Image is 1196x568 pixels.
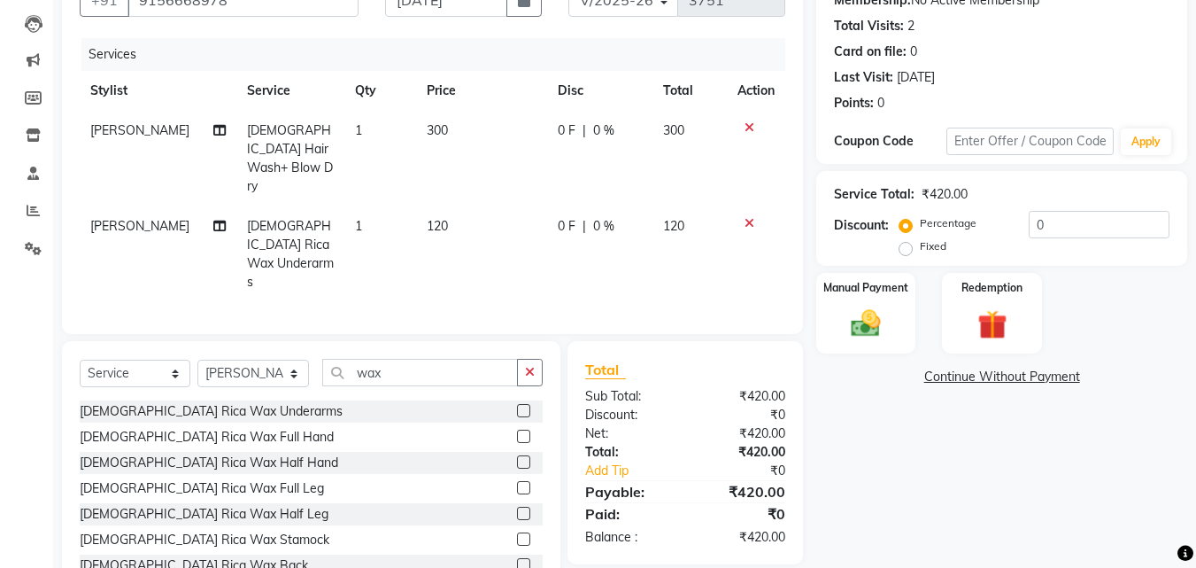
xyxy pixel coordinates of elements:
span: 1 [355,218,362,234]
span: 300 [663,122,684,138]
div: 0 [877,94,884,113]
div: [DEMOGRAPHIC_DATA] Rica Wax Stamock [80,531,329,549]
div: Service Total: [834,185,914,204]
span: | [583,121,586,140]
div: ₹420.00 [685,387,799,406]
div: Card on file: [834,43,907,61]
th: Price [416,71,547,111]
div: Services [81,38,799,71]
span: Total [585,361,626,379]
div: [DEMOGRAPHIC_DATA] Rica Wax Underarms [80,402,343,421]
div: Discount: [834,216,889,235]
input: Enter Offer / Coupon Code [946,128,1114,155]
div: [DEMOGRAPHIC_DATA] Rica Wax Half Leg [80,505,328,524]
span: 1 [355,122,362,138]
label: Redemption [961,280,1022,296]
div: Net: [572,424,685,443]
div: ₹0 [705,462,799,480]
input: Search or Scan [322,359,518,386]
span: 0 % [593,121,614,140]
img: _cash.svg [842,307,890,340]
button: Apply [1121,128,1171,155]
span: [PERSON_NAME] [90,122,189,138]
a: Continue Without Payment [820,368,1184,386]
div: Sub Total: [572,387,685,406]
div: ₹0 [685,503,799,525]
th: Qty [344,71,416,111]
div: ₹420.00 [685,443,799,462]
span: 120 [663,218,684,234]
label: Manual Payment [823,280,908,296]
div: 0 [910,43,917,61]
th: Service [236,71,344,111]
span: 120 [427,218,448,234]
div: 2 [907,17,914,35]
div: ₹420.00 [685,528,799,547]
span: 0 % [593,217,614,236]
span: 300 [427,122,448,138]
div: Total Visits: [834,17,904,35]
th: Total [652,71,728,111]
div: ₹420.00 [922,185,968,204]
div: Paid: [572,503,685,525]
span: [PERSON_NAME] [90,218,189,234]
span: 0 F [558,217,575,236]
div: [DEMOGRAPHIC_DATA] Rica Wax Half Hand [80,454,338,472]
div: Points: [834,94,874,113]
span: [DEMOGRAPHIC_DATA] Hair Wash+ Blow Dry [247,122,333,194]
div: Payable: [572,481,685,502]
div: ₹420.00 [685,481,799,502]
div: Balance : [572,528,685,547]
span: 0 F [558,121,575,140]
div: Last Visit: [834,68,893,87]
th: Disc [547,71,652,111]
div: ₹0 [685,406,799,424]
div: [DATE] [897,68,935,87]
a: Add Tip [572,462,704,480]
div: Total: [572,443,685,462]
img: _gift.svg [968,307,1016,343]
span: [DEMOGRAPHIC_DATA] Rica Wax Underarms [247,218,334,290]
th: Action [727,71,785,111]
label: Percentage [920,215,976,231]
div: [DEMOGRAPHIC_DATA] Rica Wax Full Hand [80,428,334,447]
span: | [583,217,586,236]
div: [DEMOGRAPHIC_DATA] Rica Wax Full Leg [80,479,324,498]
div: ₹420.00 [685,424,799,443]
div: Discount: [572,406,685,424]
div: Coupon Code [834,132,945,151]
th: Stylist [80,71,236,111]
label: Fixed [920,238,946,254]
